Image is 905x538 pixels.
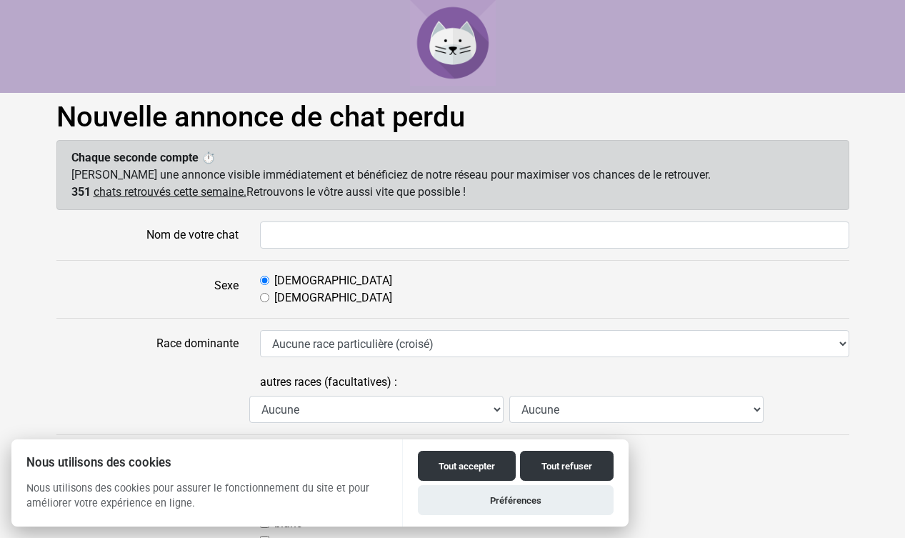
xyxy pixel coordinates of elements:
h2: Nous utilisons des cookies [11,456,402,469]
label: Race dominante [46,330,249,357]
label: [DEMOGRAPHIC_DATA] [274,289,392,307]
div: [PERSON_NAME] une annonce visible immédiatement et bénéficiez de notre réseau pour maximiser vos ... [56,140,849,210]
button: Tout accepter [418,451,516,481]
label: autres races (facultatives) : [260,369,397,396]
span: 351 [71,185,91,199]
button: Préférences [418,485,614,515]
button: Tout refuser [520,451,614,481]
h1: Nouvelle annonce de chat perdu [56,100,849,134]
label: Sexe [46,272,249,307]
input: [DEMOGRAPHIC_DATA] [260,293,269,302]
p: Nous utilisons des cookies pour assurer le fonctionnement du site et pour améliorer votre expérie... [11,481,402,522]
label: [DEMOGRAPHIC_DATA] [274,272,392,289]
label: Nom de votre chat [46,221,249,249]
u: chats retrouvés cette semaine. [94,185,246,199]
strong: Chaque seconde compte ⏱️ [71,151,216,164]
input: [DEMOGRAPHIC_DATA] [260,276,269,285]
